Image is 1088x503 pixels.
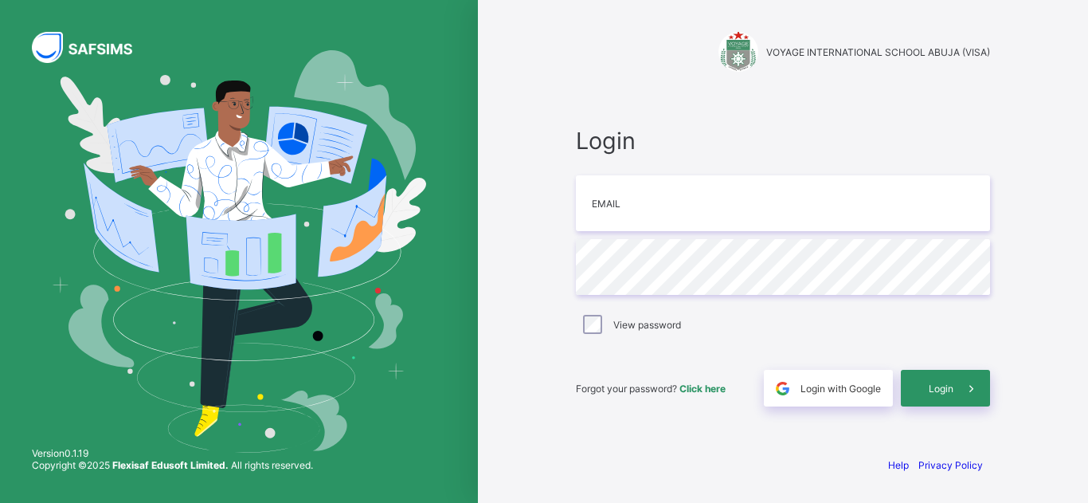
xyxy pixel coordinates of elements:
span: VOYAGE INTERNATIONAL SCHOOL ABUJA (VISA) [766,46,990,58]
strong: Flexisaf Edusoft Limited. [112,459,229,471]
a: Help [888,459,909,471]
img: Hero Image [52,50,425,453]
span: Login with Google [800,383,881,395]
span: Copyright © 2025 All rights reserved. [32,459,313,471]
img: google.396cfc9801f0270233282035f929180a.svg [773,379,792,398]
span: Forgot your password? [576,383,726,395]
img: SAFSIMS Logo [32,32,151,63]
a: Privacy Policy [918,459,983,471]
span: Version 0.1.19 [32,447,313,459]
label: View password [613,319,681,331]
span: Login [576,127,990,155]
a: Click here [679,383,726,395]
span: Login [929,383,953,395]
